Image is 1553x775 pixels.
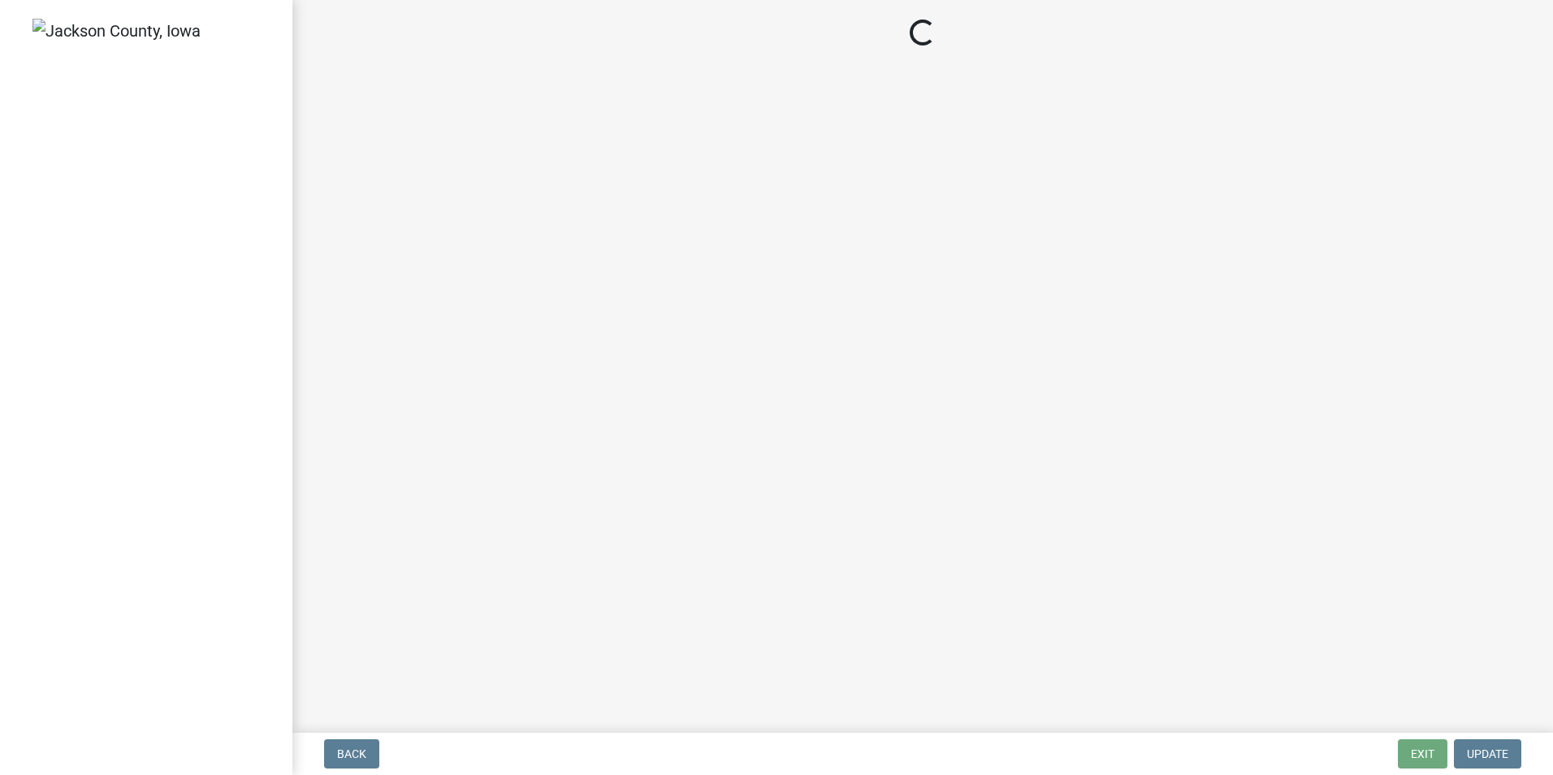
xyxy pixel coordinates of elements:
[1467,747,1508,760] span: Update
[337,747,366,760] span: Back
[32,19,201,43] img: Jackson County, Iowa
[1398,739,1447,769] button: Exit
[1454,739,1521,769] button: Update
[324,739,379,769] button: Back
